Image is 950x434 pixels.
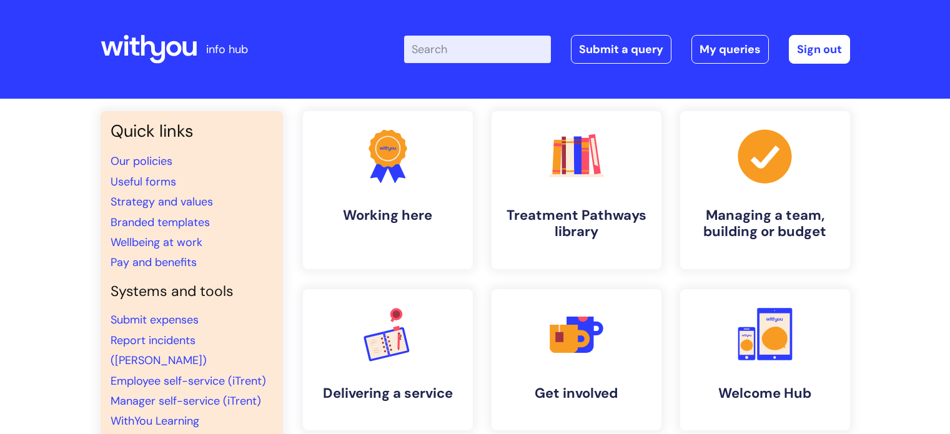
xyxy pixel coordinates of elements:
a: Manager self-service (iTrent) [111,393,261,408]
a: Strategy and values [111,194,213,209]
h4: Welcome Hub [690,385,840,402]
h4: Delivering a service [313,385,463,402]
p: info hub [206,39,248,59]
h4: Treatment Pathways library [502,207,651,240]
h4: Managing a team, building or budget [690,207,840,240]
a: Sign out [789,35,850,64]
a: WithYou Learning [111,413,199,428]
a: Welcome Hub [680,289,850,430]
a: Working here [303,111,473,269]
h4: Systems and tools [111,283,273,300]
a: Delivering a service [303,289,473,430]
a: Our policies [111,154,172,169]
a: Get involved [492,289,661,430]
a: Treatment Pathways library [492,111,661,269]
a: Report incidents ([PERSON_NAME]) [111,333,207,368]
input: Search [404,36,551,63]
h4: Get involved [502,385,651,402]
div: | - [404,35,850,64]
a: Submit expenses [111,312,199,327]
a: Employee self-service (iTrent) [111,373,266,388]
a: Pay and benefits [111,255,197,270]
a: Submit a query [571,35,671,64]
h3: Quick links [111,121,273,141]
a: Wellbeing at work [111,235,202,250]
a: Useful forms [111,174,176,189]
h4: Working here [313,207,463,224]
a: Managing a team, building or budget [680,111,850,269]
a: My queries [691,35,769,64]
a: Branded templates [111,215,210,230]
